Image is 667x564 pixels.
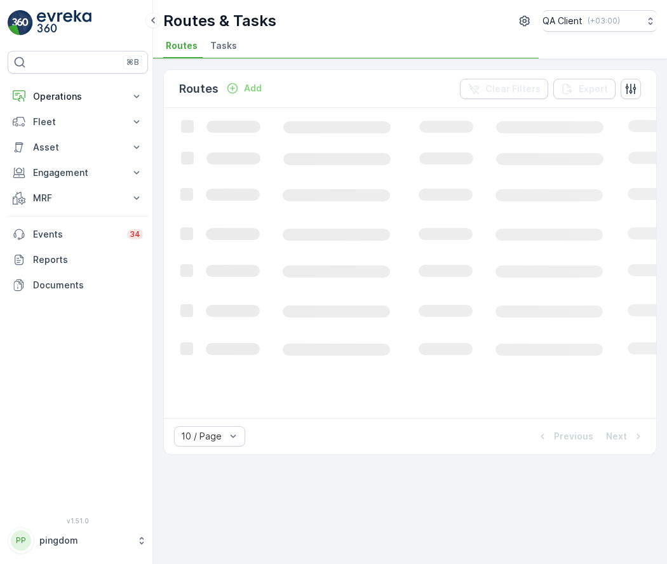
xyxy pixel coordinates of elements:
button: Previous [535,429,595,444]
p: pingdom [39,534,130,547]
a: Documents [8,272,148,298]
button: Engagement [8,160,148,185]
button: Asset [8,135,148,160]
button: Fleet [8,109,148,135]
button: Export [553,79,616,99]
p: ( +03:00 ) [588,16,620,26]
button: Add [221,81,267,96]
p: Reports [33,253,143,266]
p: Fleet [33,116,123,128]
button: Operations [8,84,148,109]
p: Events [33,228,119,241]
p: Asset [33,141,123,154]
a: Reports [8,247,148,272]
a: Events34 [8,222,148,247]
button: MRF [8,185,148,211]
p: Operations [33,90,123,103]
button: PPpingdom [8,527,148,554]
p: Export [579,83,608,95]
p: Add [244,82,262,95]
span: Tasks [210,39,237,52]
p: 34 [130,229,140,239]
p: Next [606,430,627,443]
img: logo [8,10,33,36]
div: PP [11,530,31,551]
p: Documents [33,279,143,292]
p: Clear Filters [485,83,541,95]
p: Previous [554,430,593,443]
button: Clear Filters [460,79,548,99]
p: MRF [33,192,123,205]
button: Next [605,429,646,444]
p: Routes [179,80,219,98]
button: QA Client(+03:00) [542,10,657,32]
p: ⌘B [126,57,139,67]
p: QA Client [542,15,583,27]
p: Engagement [33,166,123,179]
span: Routes [166,39,198,52]
p: Routes & Tasks [163,11,276,31]
img: logo_light-DOdMpM7g.png [37,10,91,36]
span: v 1.51.0 [8,517,148,525]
